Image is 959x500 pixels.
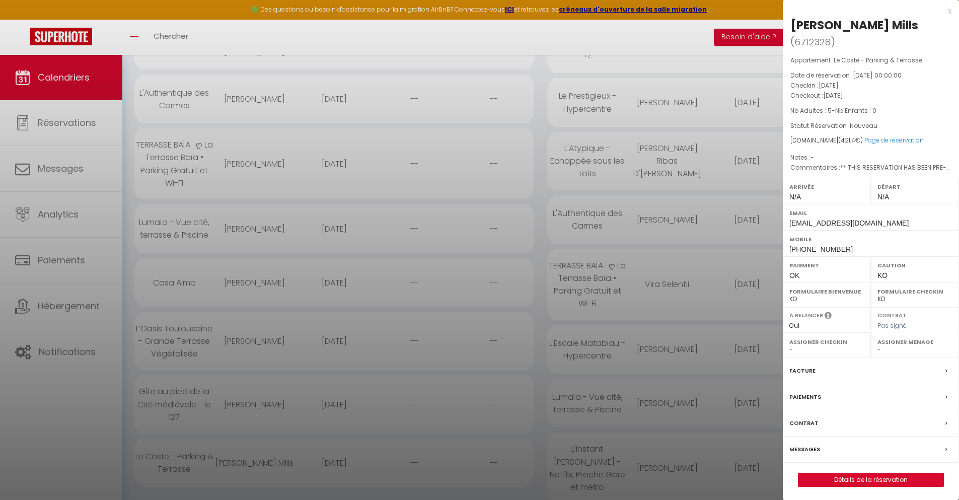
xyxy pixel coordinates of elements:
p: Checkin : [790,81,951,91]
span: ( €) [838,136,863,145]
label: Formulaire Checkin [877,287,952,297]
label: A relancer [789,311,823,320]
span: [PHONE_NUMBER] [789,245,853,253]
label: Paiement [789,260,864,270]
span: [DATE] [823,91,843,100]
a: Page de réservation [864,136,924,145]
span: KO [877,271,888,279]
label: Départ [877,182,952,192]
span: N/A [877,193,889,201]
label: Caution [877,260,952,270]
label: Assigner Menage [877,337,952,347]
label: Email [789,208,952,218]
span: N/A [789,193,801,201]
label: Formulaire Bienvenue [789,287,864,297]
p: - [790,106,951,116]
label: Messages [789,444,820,455]
p: Checkout : [790,91,951,101]
button: Ouvrir le widget de chat LiveChat [8,4,38,34]
p: Statut Réservation : [790,121,951,131]
span: - [810,153,814,162]
p: Commentaires : [790,163,951,173]
span: Pas signé [877,321,907,330]
a: Détails de la réservation [798,473,943,486]
label: Mobile [789,234,952,244]
span: 6712328 [794,36,831,48]
label: Contrat [877,311,907,318]
label: Paiements [789,392,821,402]
p: Date de réservation : [790,70,951,81]
label: Contrat [789,418,819,428]
label: Arrivée [789,182,864,192]
span: OK [789,271,799,279]
span: Le Coste - Parking & Terrasse [834,56,922,64]
button: Détails de la réservation [798,473,944,487]
div: [PERSON_NAME] Mills [790,17,918,33]
p: Notes : [790,153,951,163]
div: [DOMAIN_NAME] [790,136,951,146]
div: x [783,5,951,17]
span: [DATE] [819,81,839,90]
span: Nb Adultes : 5 [790,106,832,115]
span: [DATE] 00:00:00 [853,71,902,80]
span: Nb Enfants : 0 [835,106,876,115]
label: Assigner Checkin [789,337,864,347]
label: Facture [789,366,816,376]
span: Nouveau [850,121,877,130]
span: ( ) [790,35,835,49]
i: Sélectionner OUI si vous souhaiter envoyer les séquences de messages post-checkout [825,311,832,322]
p: Appartement : [790,55,951,65]
span: [EMAIL_ADDRESS][DOMAIN_NAME] [789,219,909,227]
span: 421.4 [841,136,855,145]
